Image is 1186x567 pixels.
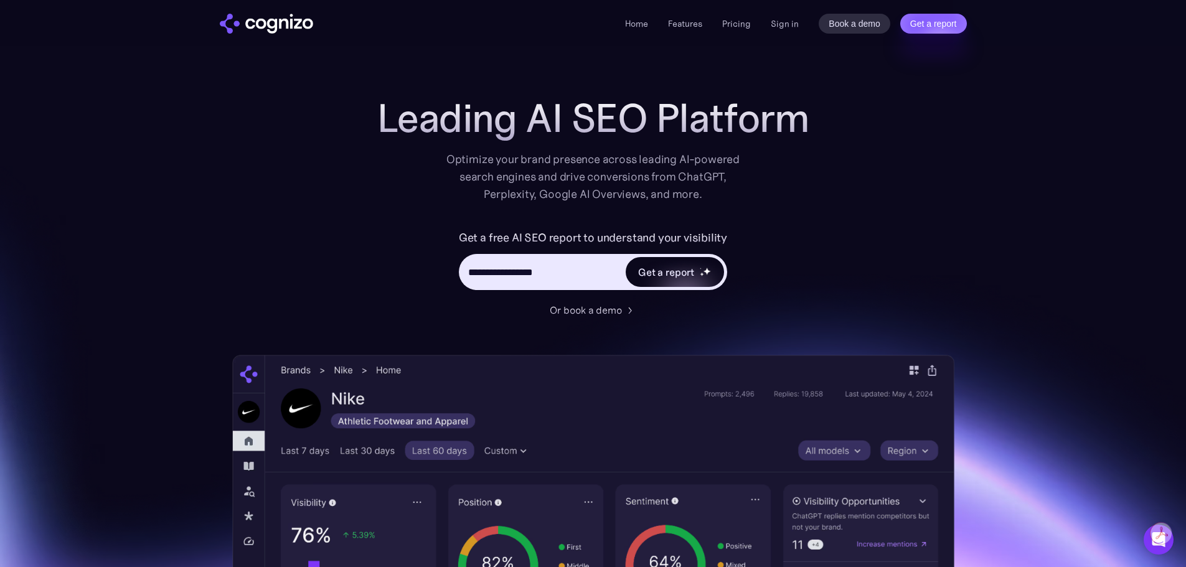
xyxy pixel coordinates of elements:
[819,14,890,34] a: Book a demo
[440,151,746,203] div: Optimize your brand presence across leading AI-powered search engines and drive conversions from ...
[668,18,702,29] a: Features
[459,228,727,296] form: Hero URL Input Form
[550,302,622,317] div: Or book a demo
[625,18,648,29] a: Home
[377,96,809,141] h1: Leading AI SEO Platform
[771,16,799,31] a: Sign in
[722,18,751,29] a: Pricing
[220,14,313,34] a: home
[550,302,637,317] a: Or book a demo
[638,265,694,279] div: Get a report
[700,268,702,269] img: star
[459,228,727,248] label: Get a free AI SEO report to understand your visibility
[700,272,704,276] img: star
[220,14,313,34] img: cognizo logo
[1144,525,1174,555] div: Open Intercom Messenger
[624,256,725,288] a: Get a reportstarstarstar
[900,14,967,34] a: Get a report
[703,267,711,275] img: star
